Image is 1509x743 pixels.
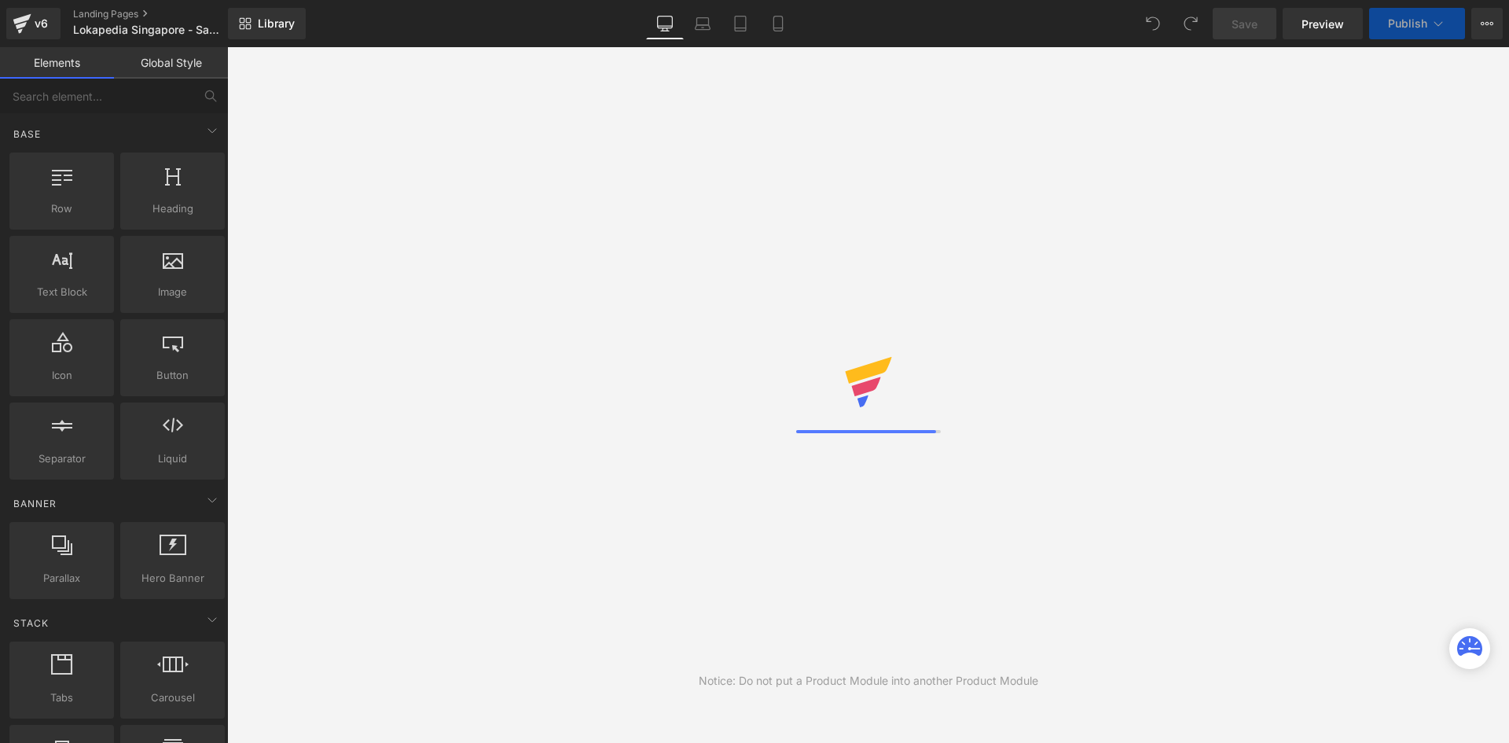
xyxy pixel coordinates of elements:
span: Library [258,17,295,31]
span: Image [125,284,220,300]
span: Text Block [14,284,109,300]
span: Separator [14,451,109,467]
a: Preview [1283,8,1363,39]
span: Stack [12,616,50,631]
span: Liquid [125,451,220,467]
button: More [1471,8,1503,39]
span: Row [14,200,109,217]
span: Carousel [125,690,220,706]
a: Global Style [114,47,228,79]
span: Preview [1302,16,1344,32]
a: Desktop [646,8,684,39]
a: Tablet [721,8,759,39]
span: Parallax [14,570,109,587]
span: Save [1232,16,1257,32]
div: v6 [31,13,51,34]
span: Banner [12,496,58,511]
a: Landing Pages [73,8,254,20]
a: New Library [228,8,306,39]
a: v6 [6,8,61,39]
div: Notice: Do not put a Product Module into another Product Module [699,672,1038,690]
span: Hero Banner [125,570,220,587]
button: Publish [1369,8,1465,39]
a: Laptop [684,8,721,39]
span: Lokapedia Singapore - Samsui Women [73,24,224,36]
span: Base [12,127,42,142]
span: Tabs [14,690,109,706]
span: Heading [125,200,220,217]
span: Button [125,367,220,384]
a: Mobile [759,8,797,39]
span: Publish [1388,17,1427,30]
button: Undo [1137,8,1169,39]
span: Icon [14,367,109,384]
button: Redo [1175,8,1206,39]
